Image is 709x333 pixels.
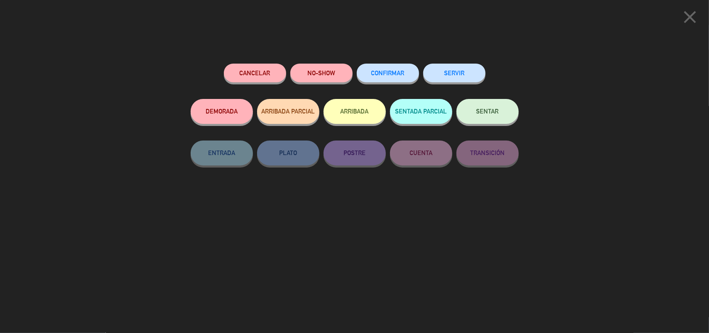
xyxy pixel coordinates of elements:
[261,108,315,115] span: ARRIBADA PARCIAL
[680,7,700,27] i: close
[677,6,703,31] button: close
[191,141,253,165] button: ENTRADA
[257,99,319,124] button: ARRIBADA PARCIAL
[191,99,253,124] button: DEMORADA
[357,64,419,82] button: CONFIRMAR
[290,64,353,82] button: NO-SHOW
[456,99,519,124] button: SENTAR
[224,64,286,82] button: Cancelar
[390,141,452,165] button: CUENTA
[476,108,499,115] span: SENTAR
[390,99,452,124] button: SENTADA PARCIAL
[423,64,486,82] button: SERVIR
[371,69,405,76] span: CONFIRMAR
[456,141,519,165] button: TRANSICIÓN
[324,141,386,165] button: POSTRE
[324,99,386,124] button: ARRIBADA
[257,141,319,165] button: PLATO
